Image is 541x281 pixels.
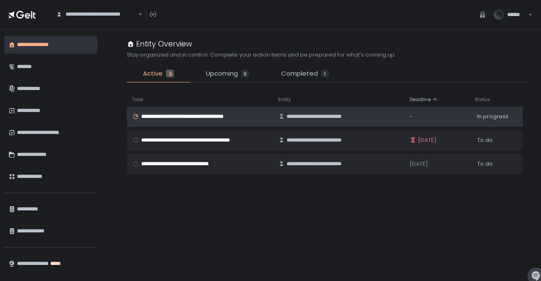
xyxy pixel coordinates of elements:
[410,96,431,103] span: Deadline
[143,69,163,79] span: Active
[51,6,142,23] div: Search for option
[410,113,413,120] span: -
[418,136,437,144] span: [DATE]
[477,160,493,168] span: To do
[477,136,493,144] span: To do
[127,51,396,59] h2: Stay organized and in control. Complete your action items and be prepared for what's coming up.
[410,160,428,168] span: [DATE]
[241,70,249,77] div: 0
[475,96,490,103] span: Status
[281,69,318,79] span: Completed
[56,18,137,27] input: Search for option
[477,113,508,120] span: In progress
[278,96,291,103] span: Entity
[206,69,238,79] span: Upcoming
[166,70,174,77] div: 3
[321,70,329,77] div: 1
[132,96,143,103] span: Task
[127,38,192,49] div: Entity Overview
